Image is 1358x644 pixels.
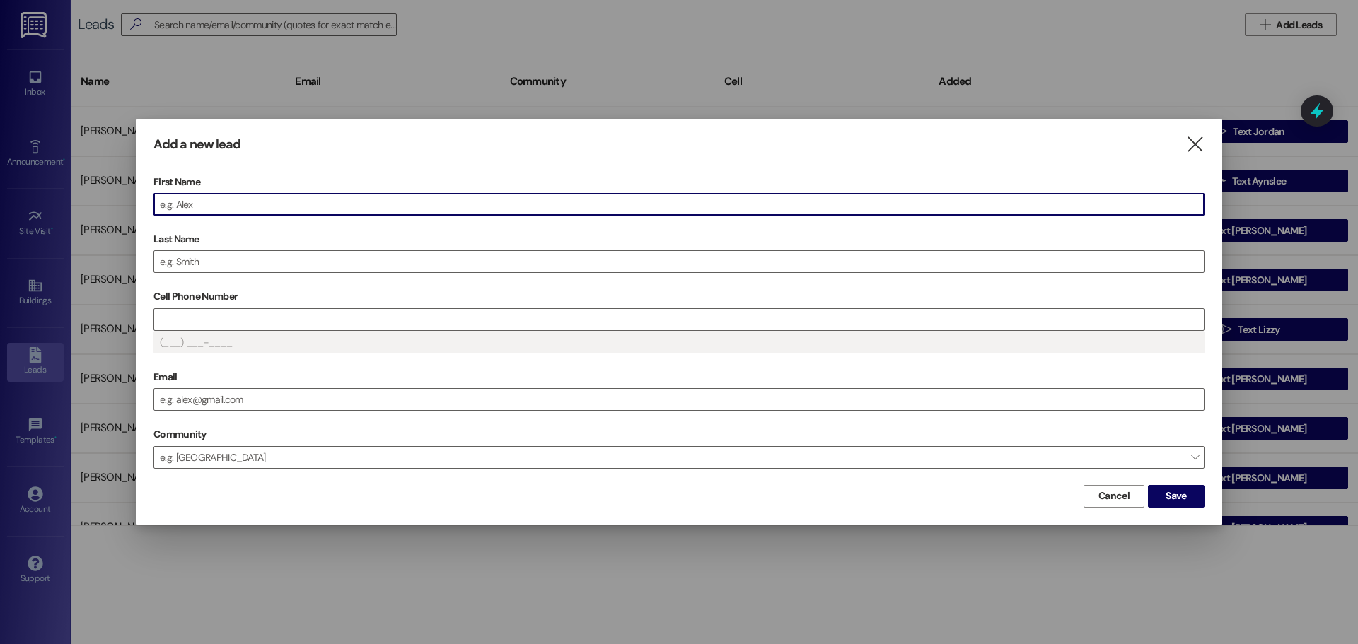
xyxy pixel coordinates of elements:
[153,171,1205,193] label: First Name
[1148,485,1205,508] button: Save
[154,251,1204,272] input: e.g. Smith
[1185,137,1205,152] i: 
[153,136,240,153] h3: Add a new lead
[1166,488,1186,503] span: Save
[153,286,1205,308] label: Cell Phone Number
[153,228,1205,250] label: Last Name
[154,389,1204,410] input: e.g. alex@gmail.com
[1084,485,1144,508] button: Cancel
[153,446,1205,469] span: e.g. [GEOGRAPHIC_DATA]
[1098,488,1130,503] span: Cancel
[154,194,1204,215] input: e.g. Alex
[153,423,207,445] label: Community
[153,366,1205,388] label: Email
